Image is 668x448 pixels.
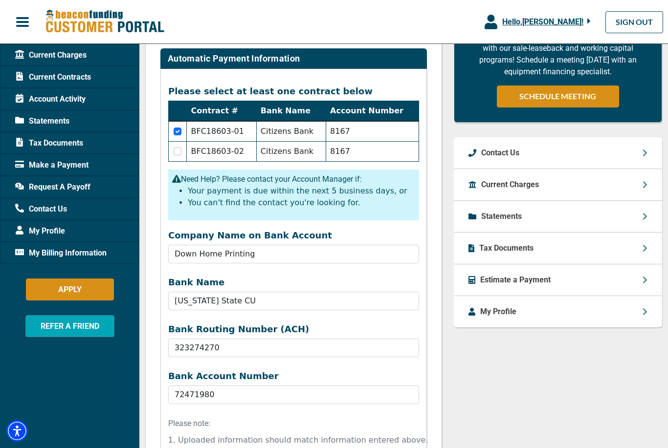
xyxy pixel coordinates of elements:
[45,9,164,34] img: Beacon Funding Customer Portal Logo
[188,185,415,197] li: Your payment is due within the next 5 business days, or
[187,101,256,122] th: Contract #
[256,142,326,162] td: Citizens Bank
[168,324,419,335] label: Bank Routing Number (ACH)
[162,418,425,429] p: Please note:
[326,101,419,122] th: Account Number
[481,147,519,159] p: Contact Us
[256,101,326,122] th: Bank Name
[15,93,86,105] span: Account Activity
[481,179,539,191] p: Current Charges
[326,142,419,162] td: 8167
[15,181,90,193] span: Request A Payoff
[480,274,551,286] p: Estimate a Payment
[187,142,256,162] td: BFC18603-02
[15,49,87,61] span: Current Charges
[178,434,429,446] li: Uploaded information should match information entered above.
[479,242,534,254] p: Tax Documents
[15,115,69,127] span: Statements
[480,306,516,318] p: My Profile
[326,121,419,142] td: 8167
[188,197,415,209] li: You can't find the contact you're looking for.
[168,86,373,97] label: Please select at least one contract below
[605,11,663,33] a: SIGN OUT
[256,121,326,142] td: Citizens Bank
[481,211,522,222] p: Statements
[15,247,107,259] span: My Billing Information
[497,85,619,107] a: SCHEDULE MEETING
[6,420,28,442] div: Accessibility Menu
[469,31,647,78] p: You can retain more cash AND grow your business with our sale-leaseback and working capital progr...
[168,53,300,64] h2: Automatic Payment Information
[15,225,65,237] span: My Profile
[168,371,419,382] label: Bank Account Number
[15,71,91,83] span: Current Contracts
[15,203,67,215] span: Contact Us
[187,121,256,142] td: BFC18603-01
[25,315,114,337] button: REFER A FRIEND
[15,159,89,171] span: Make a Payment
[172,173,415,185] p: Need Help? Please contact your Account Manager if:
[15,137,83,149] span: Tax Documents
[502,17,583,26] span: Hello, [PERSON_NAME] !
[168,230,419,241] label: Company Name on Bank Account
[26,278,114,300] button: APPLY
[168,277,419,288] label: Bank Name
